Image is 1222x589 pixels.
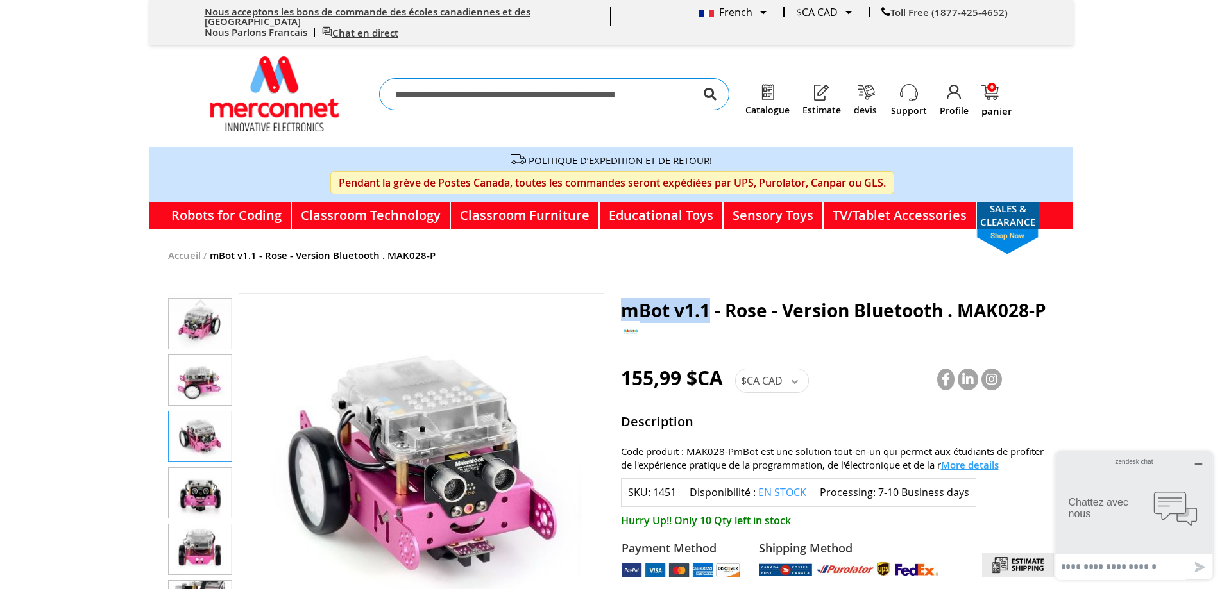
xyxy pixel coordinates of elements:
[796,7,852,17] div: $CA CAD
[622,540,740,557] strong: Payment Method
[813,83,831,101] img: Estimate
[977,202,1039,229] a: SALES & CLEARANCEshop now
[168,349,232,406] div: mBot v1.1 - Rose - Version Bluetooth . MAK028-P
[162,202,292,229] a: Robots for Coding
[621,413,1055,435] strong: Description
[169,355,232,405] img: mBot v1.1 - Rose - Version Bluetooth . MAK028-P
[741,374,760,388] span: $CA
[621,365,723,391] span: 155,99 $CA
[169,411,232,461] img: mBot v1.1 - Rose - Version Bluetooth . MAK028-P
[982,553,1054,576] img: calculate estimate shipping
[529,154,712,167] a: POLITIQUE D’EXPEDITION ET DE RETOUR!
[759,540,938,557] strong: Shipping Method
[745,105,790,115] a: Catalogue
[168,406,232,462] div: mBot v1.1 - Rose - Version Bluetooth . MAK028-P
[628,485,650,499] strong: SKU
[699,5,752,19] span: French
[724,202,824,229] a: Sensory Toys
[653,485,676,500] div: 1451
[621,513,1055,528] span: Hurry Up!! Only 10 Qty left in stock
[878,485,969,500] div: 7-10 Business days
[796,5,815,19] span: $CA
[1051,447,1218,585] iframe: Ouvre un widget dans lequel vous pouvez chatter avec l’un de nos agents
[699,7,767,17] div: French
[621,298,1046,323] span: mBot v1.1 - Rose - Version Bluetooth . MAK028-P
[169,468,232,518] img: mBot v1.1 - Rose - Version Bluetooth . MAK028-P
[168,249,201,262] a: Accueil
[759,83,777,101] img: Catalogue
[981,85,1012,116] a: panier
[322,26,398,40] a: Chat en direct
[802,105,841,115] a: Estimate
[971,229,1045,254] span: shop now
[981,106,1012,116] span: panier
[205,26,307,39] a: Nous Parlons Francais
[817,5,838,19] span: CAD
[621,321,640,340] img: MakeBlock
[940,104,969,117] a: Profile
[322,26,332,37] img: live chat
[600,202,724,229] a: Educational Toys
[621,445,1055,472] div: Code produit : MAK028-PmBot est une solution tout-en-un qui permet aux étudiants de profiter de l...
[758,485,806,499] span: En stock
[762,374,783,388] span: CAD
[881,6,1008,19] a: Toll Free (1877-425-4652)
[699,10,714,17] img: French.png
[330,171,894,194] span: Pendant la grève de Postes Canada, toutes les commandes seront expédiées par UPS, Purolator, Canp...
[451,202,600,229] a: Classroom Furniture
[168,462,232,518] div: mBot v1.1 - Rose - Version Bluetooth . MAK028-P
[210,56,339,131] a: store logo
[891,104,927,117] a: Support
[824,202,977,229] a: TV/Tablet Accessories
[820,485,876,499] strong: Processing
[683,478,813,507] div: Disponibilité
[168,293,232,349] div: mBot v1.1 - Rose - Version Bluetooth . MAK028-P
[210,249,436,262] strong: mBot v1.1 - Rose - Version Bluetooth . MAK028-P
[621,331,640,343] a: MakeBlock
[690,485,756,499] label: Disponibilité :
[169,524,232,574] img: mBot v1.1 - Rose - Version Bluetooth . MAK028-P
[735,369,809,393] div: $CA CAD
[946,83,963,101] img: Profile.png
[205,5,530,28] a: Nous acceptons les bons de commande des écoles canadiennes et des [GEOGRAPHIC_DATA]
[168,518,232,575] div: mBot v1.1 - Rose - Version Bluetooth . MAK028-P
[292,202,451,229] a: Classroom Technology
[941,458,999,472] span: More details
[169,299,232,349] img: mBot v1.1 - Rose - Version Bluetooth . MAK028-P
